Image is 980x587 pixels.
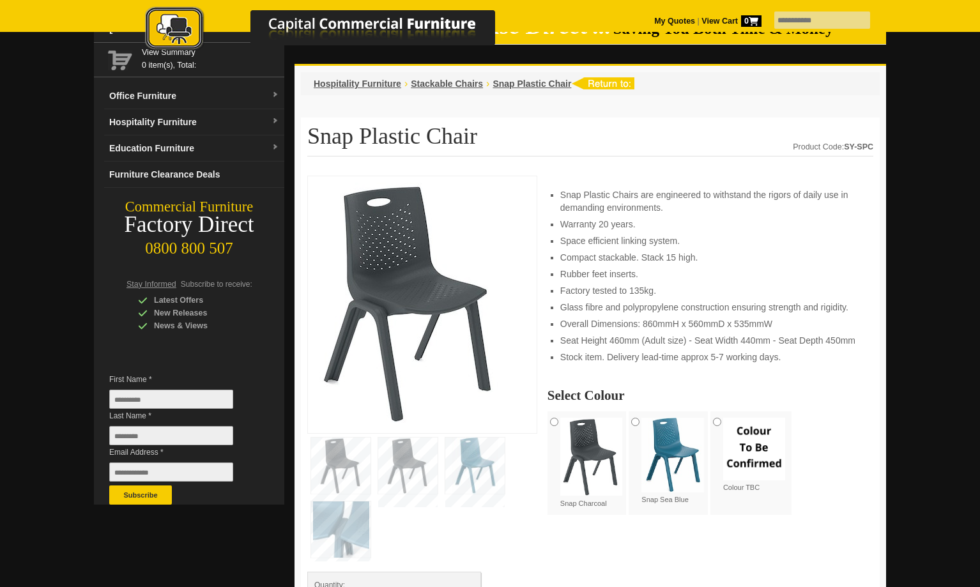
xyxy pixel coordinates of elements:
[486,77,489,90] li: ›
[94,216,284,234] div: Factory Direct
[272,91,279,99] img: dropdown
[94,198,284,216] div: Commercial Furniture
[701,17,762,26] strong: View Cart
[560,351,861,363] li: Stock item. Delivery lead-time approx 5-7 working days.
[560,418,623,496] img: Snap Charcoal
[109,446,252,459] span: Email Address *
[109,426,233,445] input: Last Name *
[109,390,233,409] input: First Name *
[641,418,704,505] label: Snap Sea Blue
[560,218,861,231] li: Warranty 20 years.
[493,79,571,89] a: Snap Plastic Chair
[109,409,252,422] span: Last Name *
[560,268,861,280] li: Rubber feet inserts.
[723,418,786,480] img: Colour TBC
[314,183,506,423] img: Grey Snap Plastic Chair, stackable, 120kg support, for versatile event seating
[138,294,259,307] div: Latest Offers
[138,319,259,332] div: News & Views
[138,307,259,319] div: New Releases
[560,234,861,247] li: Space efficient linking system.
[560,284,861,297] li: Factory tested to 135kg.
[741,15,762,27] span: 0
[560,418,623,508] label: Snap Charcoal
[126,280,176,289] span: Stay Informed
[560,334,861,347] li: Seat Height 460mm (Adult size) - Seat Width 440mm - Seat Depth 450mm
[560,317,861,330] li: Overall Dimensions: 860mmH x 560mmD x 535mmW
[844,142,873,151] strong: SY-SPC
[104,162,284,188] a: Furniture Clearance Deals
[547,389,873,402] h2: Select Colour
[109,485,172,505] button: Subscribe
[272,144,279,151] img: dropdown
[723,418,786,492] label: Colour TBC
[560,251,861,264] li: Compact stackable. Stack 15 high.
[104,109,284,135] a: Hospitality Furnituredropdown
[109,373,252,386] span: First Name *
[654,17,695,26] a: My Quotes
[641,418,704,492] img: Snap Sea Blue
[404,77,408,90] li: ›
[94,233,284,257] div: 0800 800 507
[110,6,557,53] img: Capital Commercial Furniture Logo
[104,83,284,109] a: Office Furnituredropdown
[700,17,762,26] a: View Cart0
[560,188,861,214] li: Snap Plastic Chairs are engineered to withstand the rigors of daily use in demanding environments.
[109,462,233,482] input: Email Address *
[571,77,634,89] img: return to
[181,280,252,289] span: Subscribe to receive:
[314,79,401,89] a: Hospitality Furniture
[307,124,873,156] h1: Snap Plastic Chair
[110,6,557,57] a: Capital Commercial Furniture Logo
[104,135,284,162] a: Education Furnituredropdown
[411,79,483,89] a: Stackable Chairs
[560,301,861,314] li: Glass fibre and polypropylene construction ensuring strength and rigidity.
[793,141,873,153] div: Product Code:
[272,118,279,125] img: dropdown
